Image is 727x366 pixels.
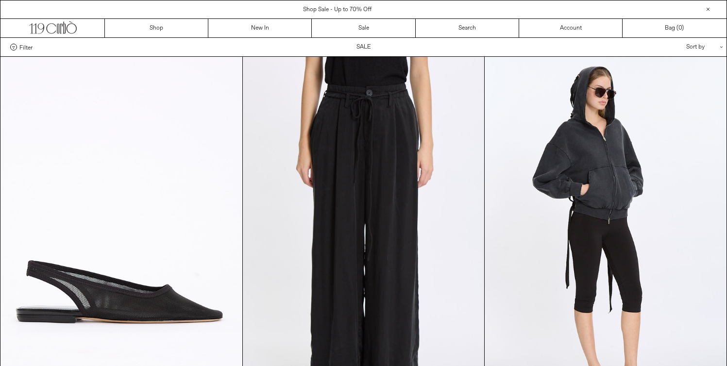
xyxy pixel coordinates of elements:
a: Shop [105,19,208,37]
span: Filter [19,44,33,50]
span: ) [678,24,684,33]
a: Sale [312,19,415,37]
a: Account [519,19,623,37]
div: Sort by [629,38,717,56]
a: New In [208,19,312,37]
a: Shop Sale - Up to 70% Off [303,6,372,14]
span: 0 [678,24,682,32]
a: Search [416,19,519,37]
a: Bag () [623,19,726,37]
